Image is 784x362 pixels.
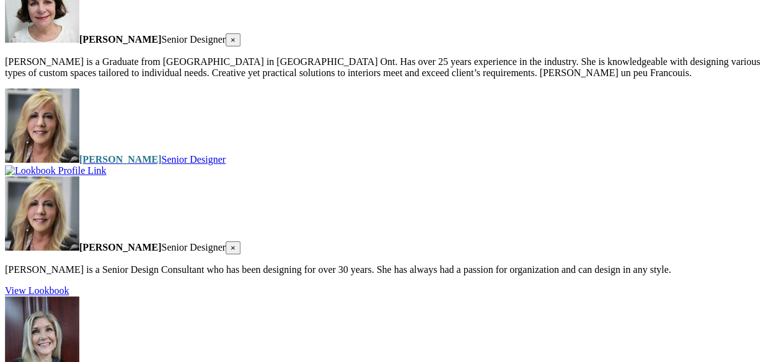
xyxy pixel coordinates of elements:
span: Senior Designer [161,154,226,165]
strong: [PERSON_NAME] [79,34,161,45]
img: closet factory designer from FTL Jeanne Hessen [5,88,79,163]
span: Senior Designer [161,242,226,252]
a: closet factory designer from FTL Jeanne Hessen[PERSON_NAME]Senior DesignerLookbook Profile Link [5,88,779,176]
strong: [PERSON_NAME] [79,242,161,252]
span: Senior Designer [161,34,226,45]
p: [PERSON_NAME] is a Graduate from [GEOGRAPHIC_DATA] in [GEOGRAPHIC_DATA] Ont. Has over 25 years ex... [5,56,779,79]
a: View Lookbook [5,285,69,296]
span: × [231,35,236,45]
p: [PERSON_NAME] is a Senior Design Consultant who has been designing for over 30 years. She has alw... [5,264,779,275]
img: closet factory designer from FTL Jeanne Hessen [5,176,79,251]
img: Lookbook [5,165,107,176]
span: × [231,243,236,252]
strong: [PERSON_NAME] [79,154,161,165]
button: Close [226,241,240,254]
button: Close [226,33,240,46]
